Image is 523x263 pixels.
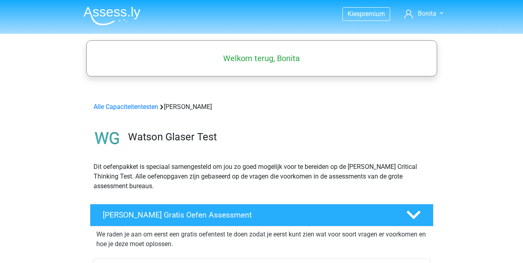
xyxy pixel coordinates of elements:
[401,9,446,18] a: Bonita
[90,53,433,63] h5: Welkom terug, Bonita
[128,131,427,143] h3: Watson Glaser Test
[94,162,430,191] p: Dit oefenpakket is speciaal samengesteld om jou zo goed mogelijk voor te bereiden op de [PERSON_N...
[418,10,436,17] span: Bonita
[94,103,158,111] a: Alle Capaciteitentesten
[348,10,360,18] span: Kies
[90,102,433,112] div: [PERSON_NAME]
[96,230,427,249] p: We raden je aan om eerst een gratis oefentest te doen zodat je eerst kunt zien wat voor soort vra...
[87,204,437,226] a: [PERSON_NAME] Gratis Oefen Assessment
[343,8,390,19] a: Kiespremium
[90,121,124,156] img: watson glaser
[360,10,385,18] span: premium
[103,210,393,220] h4: [PERSON_NAME] Gratis Oefen Assessment
[83,6,140,25] img: Assessly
